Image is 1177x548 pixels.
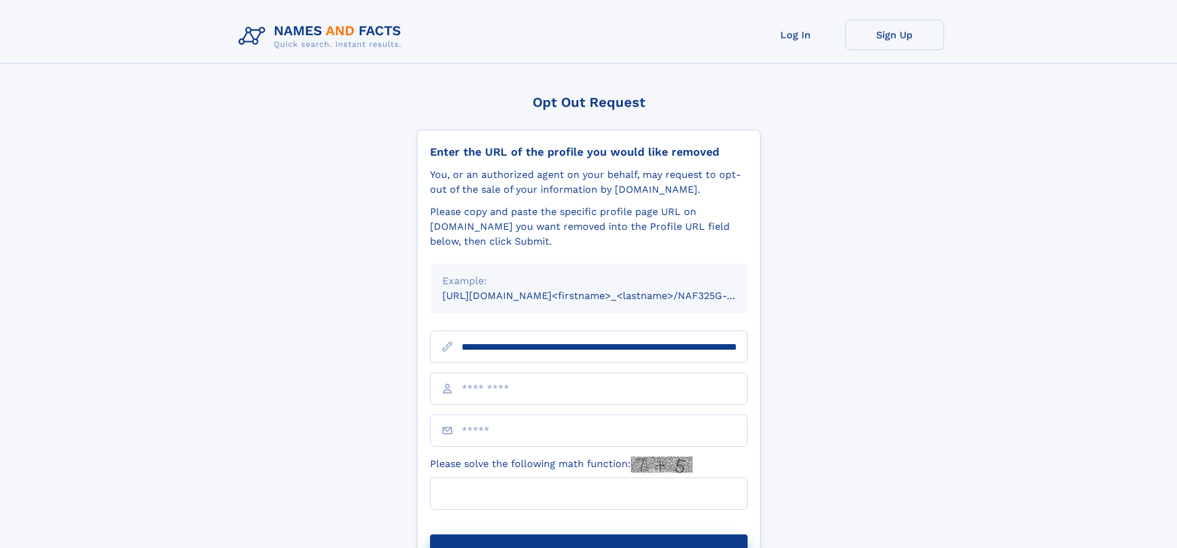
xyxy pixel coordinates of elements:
[442,274,735,289] div: Example:
[417,95,761,110] div: Opt Out Request
[430,457,693,473] label: Please solve the following math function:
[430,204,748,249] div: Please copy and paste the specific profile page URL on [DOMAIN_NAME] you want removed into the Pr...
[430,167,748,197] div: You, or an authorized agent on your behalf, may request to opt-out of the sale of your informatio...
[430,145,748,159] div: Enter the URL of the profile you would like removed
[442,290,771,301] small: [URL][DOMAIN_NAME]<firstname>_<lastname>/NAF325G-xxxxxxxx
[234,20,411,53] img: Logo Names and Facts
[746,20,845,50] a: Log In
[845,20,944,50] a: Sign Up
